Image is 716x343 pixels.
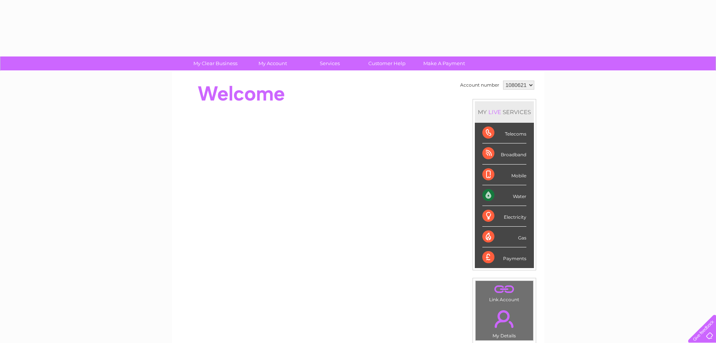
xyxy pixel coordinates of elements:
[487,108,503,116] div: LIVE
[475,101,534,123] div: MY SERVICES
[184,56,246,70] a: My Clear Business
[482,206,526,227] div: Electricity
[482,123,526,143] div: Telecoms
[482,227,526,247] div: Gas
[482,165,526,185] div: Mobile
[482,247,526,268] div: Payments
[482,185,526,206] div: Water
[299,56,361,70] a: Services
[356,56,418,70] a: Customer Help
[458,79,501,91] td: Account number
[242,56,304,70] a: My Account
[477,306,531,332] a: .
[413,56,475,70] a: Make A Payment
[475,304,534,341] td: My Details
[482,143,526,164] div: Broadband
[475,280,534,304] td: Link Account
[477,283,531,296] a: .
